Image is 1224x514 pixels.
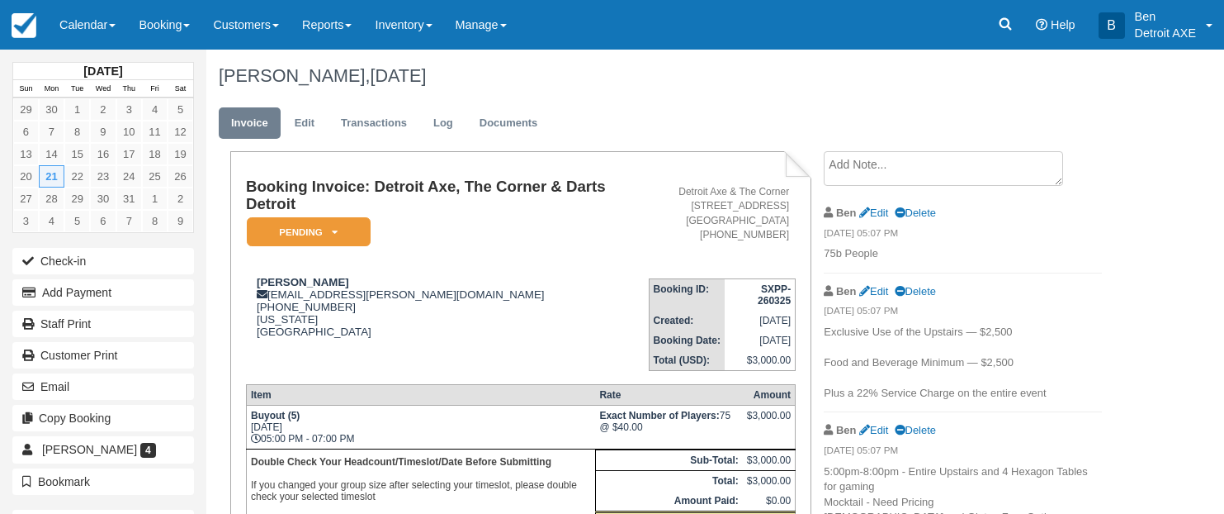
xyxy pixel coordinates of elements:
[42,443,137,456] span: [PERSON_NAME]
[282,107,327,140] a: Edit
[116,80,142,98] th: Thu
[328,107,419,140] a: Transactions
[64,121,90,143] a: 8
[116,143,142,165] a: 17
[859,207,888,219] a: Edit
[64,210,90,232] a: 5
[747,410,791,435] div: $3,000.00
[743,450,796,470] td: $3,000.00
[1036,19,1047,31] i: Help
[595,450,742,470] th: Sub-Total:
[39,98,64,121] a: 30
[90,210,116,232] a: 6
[655,185,790,242] address: Detroit Axe & The Corner [STREET_ADDRESS] [GEOGRAPHIC_DATA] [PHONE_NUMBER]
[1051,18,1075,31] span: Help
[595,384,742,405] th: Rate
[595,470,742,491] th: Total:
[13,143,39,165] a: 13
[39,188,64,210] a: 28
[247,217,371,246] em: Pending
[743,384,796,405] th: Amount
[142,143,168,165] a: 18
[836,207,856,219] strong: Ben
[39,121,64,143] a: 7
[39,80,64,98] th: Mon
[13,188,39,210] a: 27
[219,107,281,140] a: Invoice
[13,165,39,188] a: 20
[246,276,649,338] div: [EMAIL_ADDRESS][PERSON_NAME][DOMAIN_NAME] [PHONE_NUMBER] [US_STATE] [GEOGRAPHIC_DATA]
[12,13,36,38] img: checkfront-main-nav-mini-logo.png
[725,331,796,350] td: [DATE]
[895,285,936,297] a: Delete
[90,165,116,188] a: 23
[257,276,349,288] strong: [PERSON_NAME]
[246,217,365,247] a: Pending
[219,66,1112,86] h1: [PERSON_NAME],
[39,210,64,232] a: 4
[64,143,90,165] a: 15
[142,188,168,210] a: 1
[467,107,551,140] a: Documents
[743,470,796,491] td: $3,000.00
[90,121,116,143] a: 9
[251,456,551,468] b: Double Check Your Headcount/Timeslot/Date Before Submitting
[13,98,39,121] a: 29
[168,188,193,210] a: 2
[895,207,936,219] a: Delete
[1135,25,1196,41] p: Detroit AXE
[116,188,142,210] a: 31
[168,98,193,121] a: 5
[12,311,194,337] a: Staff Print
[743,491,796,512] td: $0.00
[64,165,90,188] a: 22
[39,143,64,165] a: 14
[142,165,168,188] a: 25
[649,278,725,311] th: Booking ID:
[895,424,936,436] a: Delete
[1135,8,1196,25] p: Ben
[12,469,194,495] button: Bookmark
[168,143,193,165] a: 19
[859,424,888,436] a: Edit
[168,165,193,188] a: 26
[421,107,465,140] a: Log
[725,350,796,371] td: $3,000.00
[83,64,122,78] strong: [DATE]
[39,165,64,188] a: 21
[859,285,888,297] a: Edit
[116,165,142,188] a: 24
[116,210,142,232] a: 7
[824,444,1102,462] em: [DATE] 05:07 PM
[90,188,116,210] a: 30
[12,405,194,431] button: Copy Booking
[90,143,116,165] a: 16
[649,311,725,331] th: Created:
[116,98,142,121] a: 3
[13,210,39,232] a: 3
[12,374,194,400] button: Email
[725,311,796,331] td: [DATE]
[824,325,1102,402] p: Exclusive Use of the Upstairs — $2,500 Food and Beverage Minimum — $2,500 Plus a 22% Service Char...
[142,98,168,121] a: 4
[595,405,742,449] td: 75 @ $40.00
[168,121,193,143] a: 12
[13,80,39,98] th: Sun
[64,188,90,210] a: 29
[251,454,591,505] p: If you changed your group size after selecting your timeslot, please double check your selected t...
[168,80,193,98] th: Sat
[649,350,725,371] th: Total (USD):
[836,285,856,297] strong: Ben
[140,443,156,458] span: 4
[246,178,649,212] h1: Booking Invoice: Detroit Axe, The Corner & Darts Detroit
[142,80,168,98] th: Fri
[246,384,595,405] th: Item
[168,210,193,232] a: 9
[90,80,116,98] th: Wed
[1099,12,1125,39] div: B
[595,491,742,512] th: Amount Paid:
[12,248,194,274] button: Check-in
[12,436,194,463] a: [PERSON_NAME] 4
[142,210,168,232] a: 8
[370,65,426,86] span: [DATE]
